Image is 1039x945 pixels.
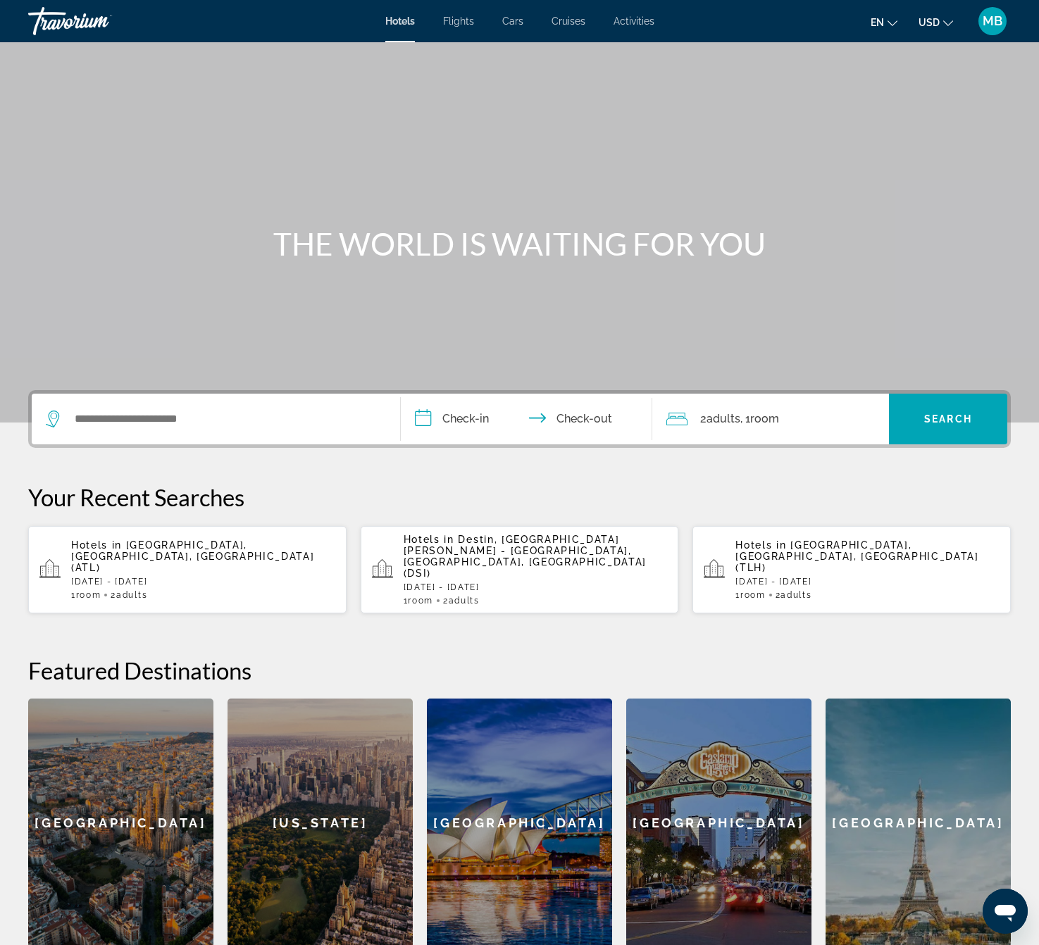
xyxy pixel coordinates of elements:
span: USD [919,17,940,28]
a: Cruises [552,15,585,27]
span: Search [924,413,972,425]
span: [GEOGRAPHIC_DATA], [GEOGRAPHIC_DATA], [GEOGRAPHIC_DATA] (ATL) [71,539,314,573]
p: Your Recent Searches [28,483,1011,511]
span: Destin, [GEOGRAPHIC_DATA][PERSON_NAME] - [GEOGRAPHIC_DATA], [GEOGRAPHIC_DATA], [GEOGRAPHIC_DATA] ... [404,534,647,579]
span: 2 [443,596,480,606]
a: Cars [502,15,523,27]
span: , 1 [740,409,779,429]
p: [DATE] - [DATE] [735,577,1000,587]
button: Hotels in [GEOGRAPHIC_DATA], [GEOGRAPHIC_DATA], [GEOGRAPHIC_DATA] (ATL)[DATE] - [DATE]1Room2Adults [28,525,347,614]
span: 2 [700,409,740,429]
span: Room [408,596,433,606]
button: Hotels in Destin, [GEOGRAPHIC_DATA][PERSON_NAME] - [GEOGRAPHIC_DATA], [GEOGRAPHIC_DATA], [GEOGRAP... [361,525,679,614]
h2: Featured Destinations [28,656,1011,684]
iframe: Button to launch messaging window [983,889,1028,934]
a: Activities [614,15,654,27]
span: 1 [71,590,101,600]
span: Hotels in [404,534,454,545]
span: Adults [449,596,480,606]
span: Room [750,412,779,425]
span: Hotels in [71,539,122,551]
p: [DATE] - [DATE] [404,582,668,592]
span: 1 [404,596,433,606]
span: [GEOGRAPHIC_DATA], [GEOGRAPHIC_DATA], [GEOGRAPHIC_DATA] (TLH) [735,539,978,573]
span: 2 [776,590,812,600]
span: Adults [116,590,147,600]
h1: THE WORLD IS WAITING FOR YOU [256,225,784,262]
button: User Menu [974,6,1011,36]
button: Travelers: 2 adults, 0 children [652,394,889,444]
span: 1 [735,590,765,600]
a: Hotels [385,15,415,27]
span: Adults [780,590,811,600]
span: Room [740,590,766,600]
p: [DATE] - [DATE] [71,577,335,587]
a: Travorium [28,3,169,39]
a: Flights [443,15,474,27]
button: Hotels in [GEOGRAPHIC_DATA], [GEOGRAPHIC_DATA], [GEOGRAPHIC_DATA] (TLH)[DATE] - [DATE]1Room2Adults [692,525,1011,614]
span: MB [983,14,1002,28]
button: Check in and out dates [401,394,652,444]
span: Hotels in [735,539,786,551]
button: Search [889,394,1007,444]
span: en [871,17,884,28]
div: Search widget [32,394,1007,444]
button: Change language [871,12,897,32]
span: Room [76,590,101,600]
span: 2 [111,590,147,600]
button: Change currency [919,12,953,32]
span: Adults [707,412,740,425]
